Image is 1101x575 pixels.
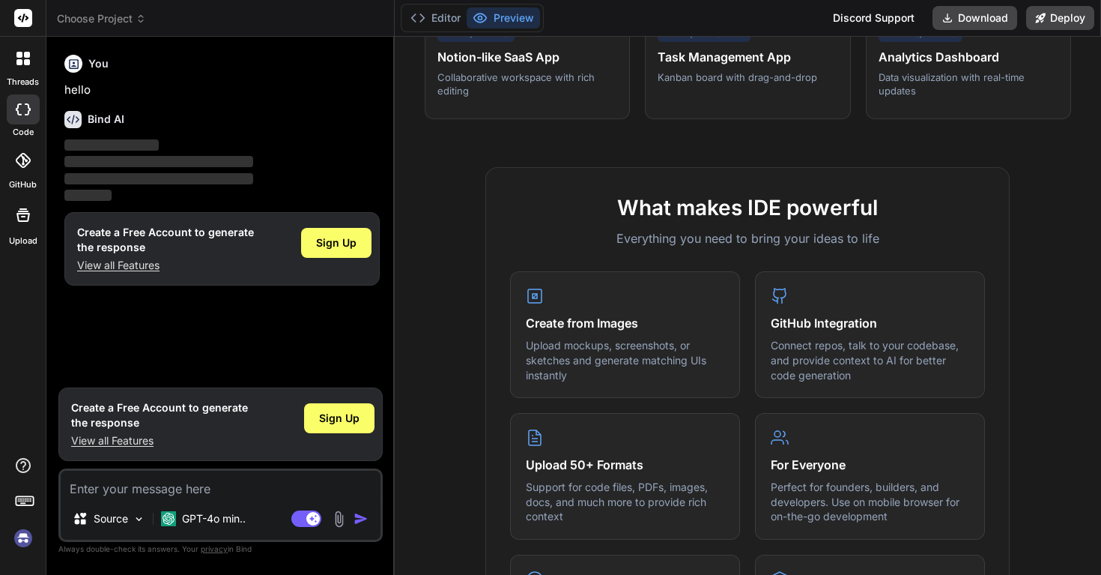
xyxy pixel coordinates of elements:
img: GPT-4o mini [161,511,176,526]
button: Editor [404,7,467,28]
h4: For Everyone [771,456,969,474]
h2: What makes IDE powerful [510,192,985,223]
span: Sign Up [319,411,360,426]
img: signin [10,526,36,551]
img: Pick Models [133,513,145,526]
p: Support for code files, PDFs, images, docs, and much more to provide rich context [526,480,724,524]
h6: Bind AI [88,112,124,127]
p: Collaborative workspace with rich editing [437,70,617,97]
p: View all Features [77,258,254,273]
label: threads [7,76,39,88]
h1: Create a Free Account to generate the response [71,400,248,430]
p: Source [94,511,128,526]
p: Perfect for founders, builders, and developers. Use on mobile browser for on-the-go development [771,480,969,524]
span: ‌ [64,173,253,184]
div: Discord Support [824,6,923,30]
p: Connect repos, talk to your codebase, and provide context to AI for better code generation [771,338,969,382]
span: ‌ [64,156,253,167]
button: Preview [467,7,540,28]
button: Download [932,6,1017,30]
h1: Create a Free Account to generate the response [77,225,254,255]
span: ‌ [64,190,112,201]
h4: Task Management App [658,48,837,66]
button: Deploy [1026,6,1094,30]
p: Always double-check its answers. Your in Bind [58,542,383,556]
span: Choose Project [57,11,146,26]
img: attachment [330,511,348,528]
label: Upload [9,235,37,247]
p: Kanban board with drag-and-drop [658,70,837,84]
h4: Analytics Dashboard [879,48,1058,66]
span: privacy [201,544,228,553]
h4: Upload 50+ Formats [526,456,724,474]
span: Sign Up [316,235,357,250]
span: ‌ [64,139,159,151]
p: View all Features [71,433,248,448]
p: Upload mockups, screenshots, or sketches and generate matching UIs instantly [526,338,724,382]
h6: You [88,56,109,71]
h4: Create from Images [526,314,724,332]
h4: GitHub Integration [771,314,969,332]
h4: Notion-like SaaS App [437,48,617,66]
label: GitHub [9,178,37,191]
p: GPT-4o min.. [182,511,246,526]
p: hello [64,82,380,99]
p: Everything you need to bring your ideas to life [510,229,985,247]
label: code [13,126,34,139]
img: icon [354,511,368,526]
p: Data visualization with real-time updates [879,70,1058,97]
